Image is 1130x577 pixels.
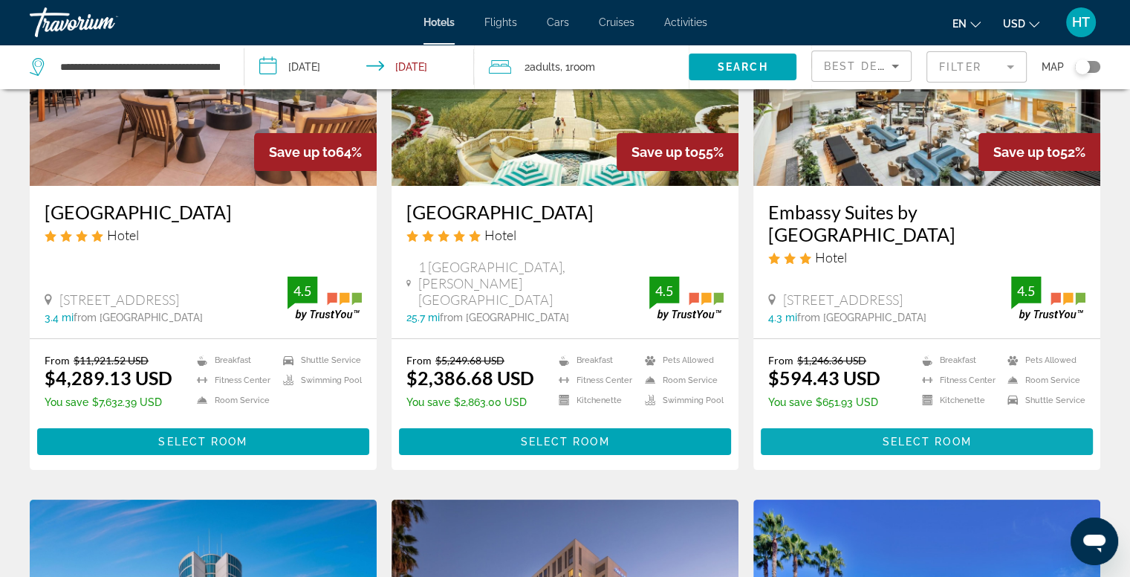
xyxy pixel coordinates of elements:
span: Map [1042,57,1064,77]
span: from [GEOGRAPHIC_DATA] [74,312,203,323]
iframe: Button to launch messaging window [1071,518,1118,565]
span: Save up to [993,144,1060,160]
span: Room [570,61,595,73]
span: Hotel [107,227,139,243]
a: Select Room [761,432,1093,448]
ins: $4,289.13 USD [45,367,172,389]
a: Cars [547,16,569,28]
button: Travelers: 2 adults, 0 children [474,45,689,89]
span: You save [768,396,812,408]
img: trustyou-badge.svg [649,277,724,320]
span: HT [1072,15,1090,30]
li: Breakfast [551,354,637,367]
span: from [GEOGRAPHIC_DATA] [797,312,926,323]
li: Fitness Center [915,374,1000,387]
a: Flights [484,16,517,28]
button: Select Room [761,428,1093,455]
span: 3.4 mi [45,312,74,323]
button: Change language [952,13,981,34]
div: 64% [254,133,377,171]
li: Room Service [189,394,276,407]
a: Select Room [37,432,369,448]
span: USD [1003,18,1025,30]
span: en [952,18,967,30]
div: 55% [617,133,738,171]
a: Hotels [423,16,455,28]
span: Adults [530,61,560,73]
span: You save [406,396,450,408]
li: Room Service [637,374,724,387]
div: 5 star Hotel [406,227,724,243]
a: Activities [664,16,707,28]
li: Pets Allowed [637,354,724,367]
img: trustyou-badge.svg [288,277,362,320]
span: Save up to [631,144,698,160]
span: Save up to [269,144,336,160]
li: Shuttle Service [1000,394,1085,407]
span: , 1 [560,57,595,77]
del: $5,249.68 USD [435,354,504,367]
a: [GEOGRAPHIC_DATA] [406,201,724,223]
span: 1 [GEOGRAPHIC_DATA], [PERSON_NAME][GEOGRAPHIC_DATA] [418,259,649,308]
a: [GEOGRAPHIC_DATA] [45,201,362,223]
ins: $2,386.68 USD [406,367,534,389]
button: Select Room [399,428,731,455]
li: Swimming Pool [276,374,362,387]
p: $2,863.00 USD [406,396,534,408]
span: Select Room [520,436,609,448]
a: Cruises [599,16,634,28]
p: $651.93 USD [768,396,880,408]
li: Swimming Pool [637,394,724,407]
span: Hotel [484,227,516,243]
button: Filter [926,51,1027,83]
span: Select Room [882,436,971,448]
div: 4.5 [649,282,679,300]
button: Search [689,54,796,80]
span: From [768,354,793,367]
mat-select: Sort by [824,57,899,75]
span: 2 [525,57,560,77]
span: from [GEOGRAPHIC_DATA] [440,312,569,323]
li: Breakfast [189,354,276,367]
a: Embassy Suites by [GEOGRAPHIC_DATA] [768,201,1085,245]
li: Kitchenette [915,394,1000,407]
a: Select Room [399,432,731,448]
li: Kitchenette [551,394,637,407]
del: $11,921.52 USD [74,354,149,367]
div: 4.5 [1011,282,1041,300]
del: $1,246.36 USD [797,354,866,367]
li: Room Service [1000,374,1085,387]
li: Fitness Center [551,374,637,387]
span: Best Deals [824,60,901,72]
button: Toggle map [1064,60,1100,74]
li: Breakfast [915,354,1000,367]
span: You save [45,396,88,408]
div: 52% [978,133,1100,171]
span: Search [718,61,768,73]
span: From [406,354,432,367]
p: $7,632.39 USD [45,396,172,408]
span: Select Room [158,436,247,448]
ins: $594.43 USD [768,367,880,389]
li: Fitness Center [189,374,276,387]
span: [STREET_ADDRESS] [59,291,179,308]
span: 25.7 mi [406,312,440,323]
li: Shuttle Service [276,354,362,367]
div: 4 star Hotel [45,227,362,243]
button: User Menu [1062,7,1100,38]
button: Select Room [37,428,369,455]
span: From [45,354,70,367]
div: 4.5 [288,282,317,300]
img: trustyou-badge.svg [1011,277,1085,320]
span: 4.3 mi [768,312,797,323]
span: [STREET_ADDRESS] [783,291,903,308]
button: Change currency [1003,13,1039,34]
